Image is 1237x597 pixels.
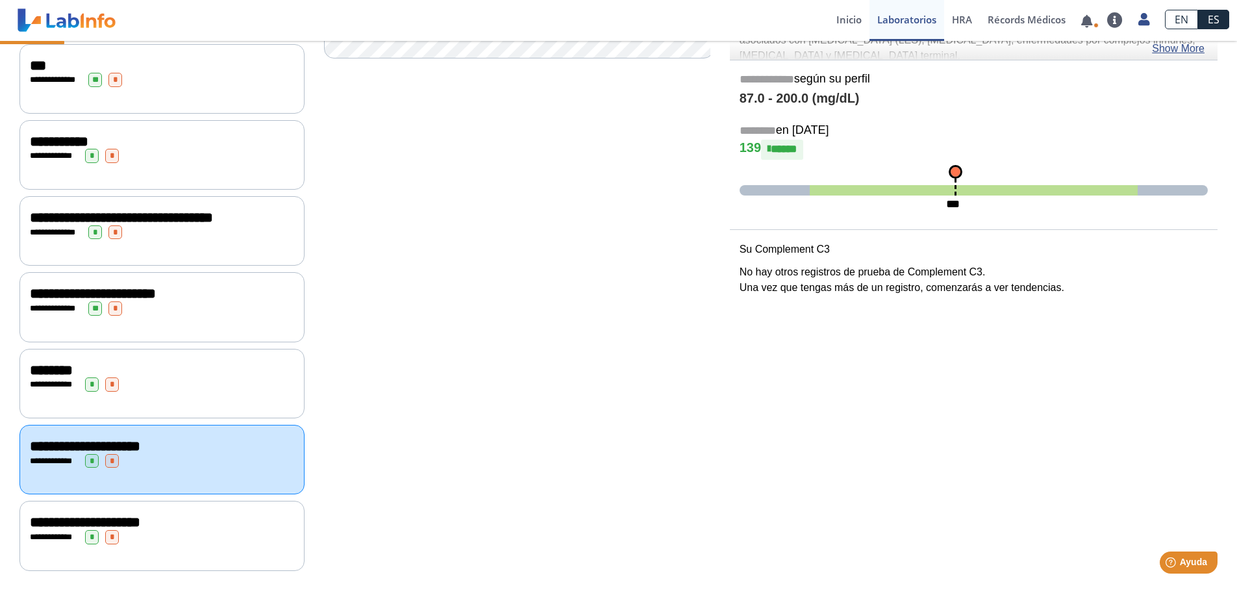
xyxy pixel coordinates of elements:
[740,72,1208,87] h5: según su perfil
[740,123,1208,138] h5: en [DATE]
[1198,10,1229,29] a: ES
[952,13,972,26] span: HRA
[1165,10,1198,29] a: EN
[1152,41,1205,57] a: Show More
[740,242,1208,257] p: Su Complement C3
[740,91,1208,107] h4: 87.0 - 200.0 (mg/dL)
[740,140,1208,159] h4: 139
[740,264,1208,296] p: No hay otros registros de prueba de Complement C3. Una vez que tengas más de un registro, comenza...
[1121,546,1223,583] iframe: Help widget launcher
